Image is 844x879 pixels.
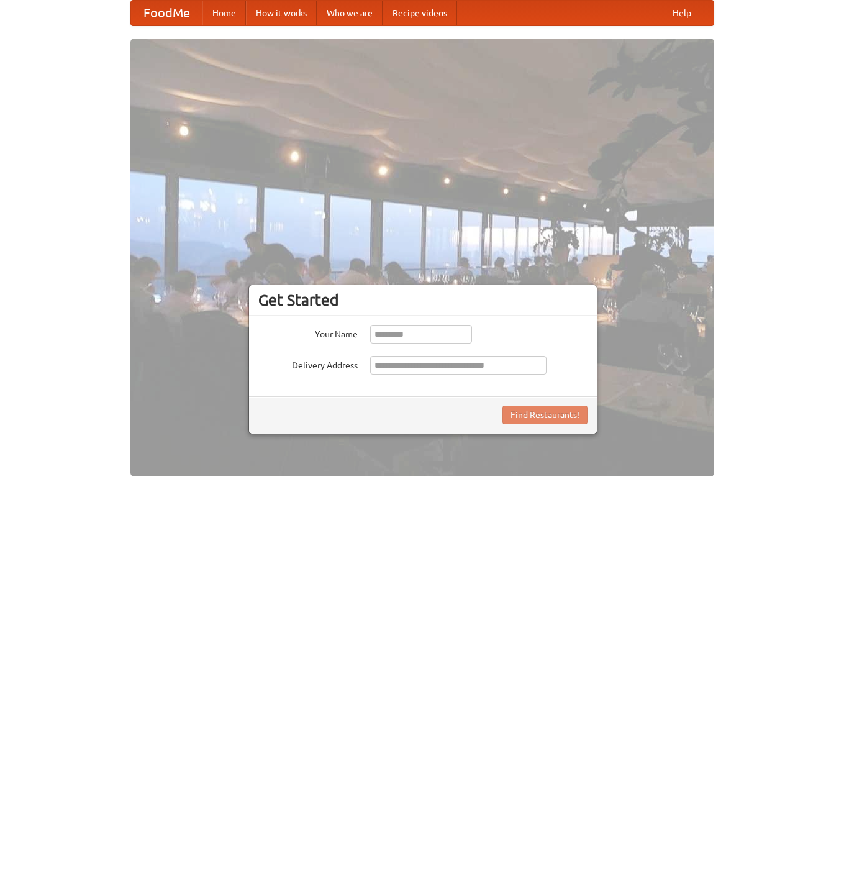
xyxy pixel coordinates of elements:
[383,1,457,25] a: Recipe videos
[258,325,358,340] label: Your Name
[258,291,588,309] h3: Get Started
[317,1,383,25] a: Who we are
[502,406,588,424] button: Find Restaurants!
[246,1,317,25] a: How it works
[663,1,701,25] a: Help
[258,356,358,371] label: Delivery Address
[202,1,246,25] a: Home
[131,1,202,25] a: FoodMe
